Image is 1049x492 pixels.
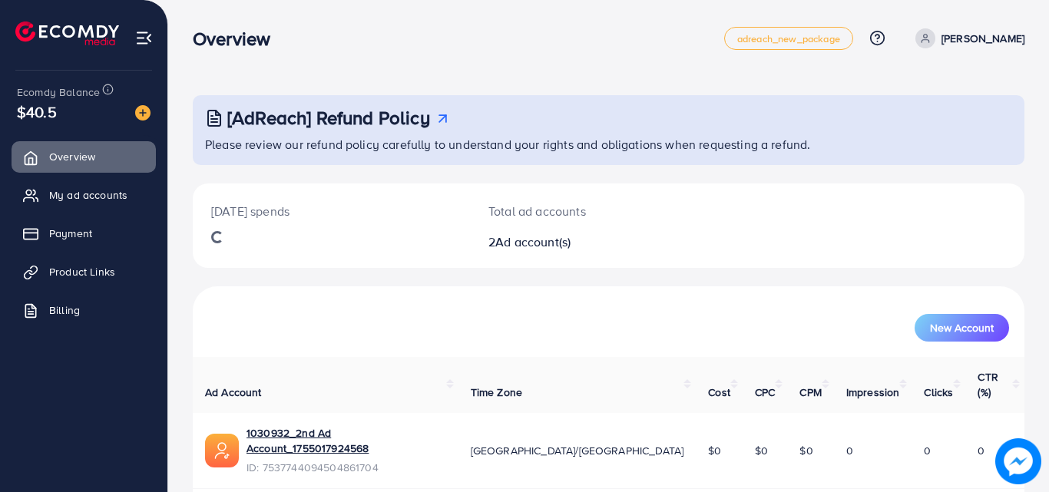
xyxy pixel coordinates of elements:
[12,218,156,249] a: Payment
[978,369,998,400] span: CTR (%)
[930,322,994,333] span: New Account
[49,226,92,241] span: Payment
[49,264,115,279] span: Product Links
[755,443,768,458] span: $0
[799,385,821,400] span: CPM
[205,385,262,400] span: Ad Account
[488,235,660,249] h2: 2
[247,425,446,457] a: 1030932_2nd Ad Account_1755017924568
[205,135,1015,154] p: Please review our refund policy carefully to understand your rights and obligations when requesti...
[247,460,446,475] span: ID: 7537744094504861704
[17,84,100,100] span: Ecomdy Balance
[211,202,452,220] p: [DATE] spends
[708,385,730,400] span: Cost
[12,180,156,210] a: My ad accounts
[227,107,430,129] h3: [AdReach] Refund Policy
[909,28,1024,48] a: [PERSON_NAME]
[799,443,812,458] span: $0
[488,202,660,220] p: Total ad accounts
[724,27,853,50] a: adreach_new_package
[12,295,156,325] a: Billing
[846,443,853,458] span: 0
[924,443,931,458] span: 0
[205,434,239,467] img: ic-ads-acc.e4c84228.svg
[708,443,721,458] span: $0
[995,438,1041,484] img: image
[924,385,953,400] span: Clicks
[846,385,900,400] span: Impression
[193,28,283,50] h3: Overview
[941,29,1024,48] p: [PERSON_NAME]
[495,233,571,250] span: Ad account(s)
[471,443,684,458] span: [GEOGRAPHIC_DATA]/[GEOGRAPHIC_DATA]
[17,101,57,123] span: $40.5
[12,141,156,172] a: Overview
[135,105,151,121] img: image
[978,443,984,458] span: 0
[49,302,80,318] span: Billing
[135,29,153,47] img: menu
[49,149,95,164] span: Overview
[915,314,1009,342] button: New Account
[737,34,840,44] span: adreach_new_package
[12,256,156,287] a: Product Links
[49,187,127,203] span: My ad accounts
[15,21,119,45] img: logo
[755,385,775,400] span: CPC
[471,385,522,400] span: Time Zone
